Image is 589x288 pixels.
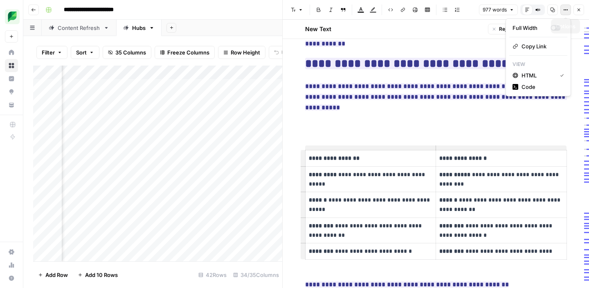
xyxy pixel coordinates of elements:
img: SproutSocial Logo [5,9,20,24]
button: Help + Support [5,272,18,285]
p: View [509,59,567,70]
span: Freeze Columns [167,48,209,57]
button: Reject All [488,24,525,34]
button: 977 words [479,5,518,15]
span: Reject All [499,25,521,33]
button: Workspace: SproutSocial [5,7,18,27]
span: HTML [522,71,553,79]
div: Hubs [132,24,146,32]
span: Add 10 Rows [85,271,118,279]
span: Copy Link [522,42,561,50]
button: Sort [71,46,99,59]
a: Your Data [5,98,18,111]
a: Browse [5,59,18,72]
button: Row Height [218,46,265,59]
button: Freeze Columns [155,46,215,59]
button: Add 10 Rows [73,268,123,281]
div: Full Width [513,24,551,32]
button: 35 Columns [103,46,151,59]
a: Content Refresh [42,20,116,36]
div: Content Refresh [58,24,100,32]
div: 34/35 Columns [230,268,282,281]
a: Usage [5,259,18,272]
span: Sort [76,48,87,57]
span: 35 Columns [115,48,146,57]
span: Row Height [231,48,260,57]
a: Settings [5,245,18,259]
span: Add Row [45,271,68,279]
a: Insights [5,72,18,85]
div: 42 Rows [195,268,230,281]
button: Filter [36,46,67,59]
a: Opportunities [5,85,18,98]
a: Home [5,46,18,59]
span: Filter [42,48,55,57]
button: Add Row [33,268,73,281]
span: 977 words [483,6,507,14]
button: Undo [269,46,301,59]
h2: New Text [305,25,331,33]
a: Hubs [116,20,162,36]
span: Code [522,83,561,91]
